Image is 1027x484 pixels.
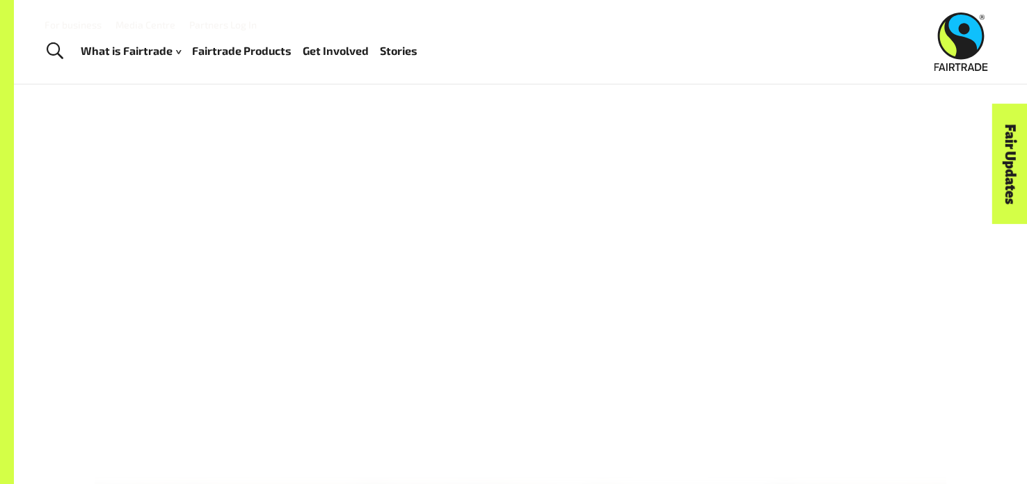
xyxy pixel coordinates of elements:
a: Stories [380,41,417,61]
a: Fairtrade Products [192,41,292,61]
a: What is Fairtrade [81,41,181,61]
a: Get Involved [303,41,369,61]
a: Toggle Search [38,34,72,69]
a: Media Centre [116,19,175,31]
img: Fairtrade Australia New Zealand logo [934,13,988,71]
a: Partners Log In [189,19,257,31]
a: For business [45,19,102,31]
